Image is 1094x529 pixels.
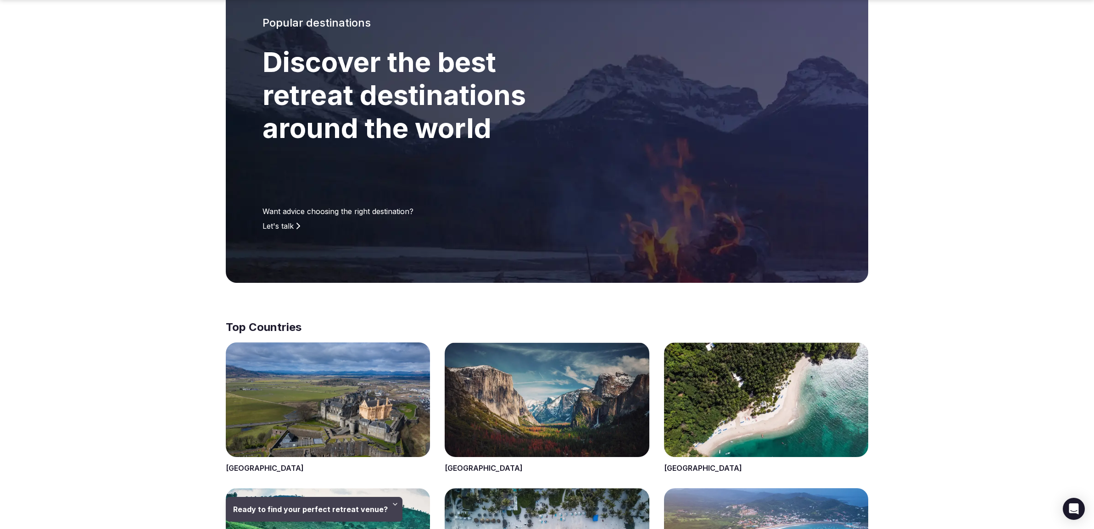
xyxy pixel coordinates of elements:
[226,320,868,335] h2: Top Countries
[262,206,600,217] p: Want advice choosing the right destination?
[664,463,742,473] a: [GEOGRAPHIC_DATA]
[262,16,371,29] span: Popular destinations
[262,45,600,144] h1: Discover the best retreat destinations around the world
[226,463,304,473] a: [GEOGRAPHIC_DATA]
[445,463,523,473] a: [GEOGRAPHIC_DATA]
[262,220,300,231] a: Let's talk
[1063,498,1085,520] div: Open Intercom Messenger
